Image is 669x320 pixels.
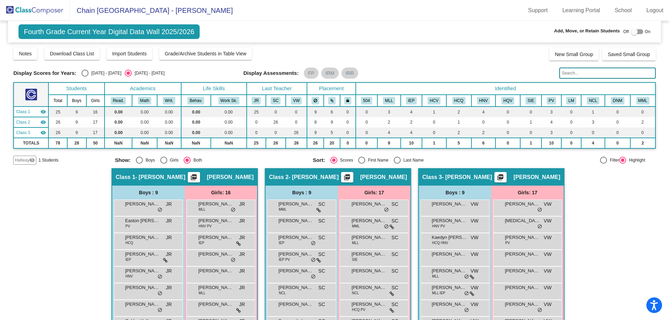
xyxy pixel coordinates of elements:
[324,107,340,117] td: 6
[191,157,202,163] div: Both
[608,52,650,57] span: Saved Small Group
[341,68,358,79] mat-chip: IRR
[125,217,160,224] span: Easton [PERSON_NAME]
[86,107,105,117] td: 16
[247,138,266,148] td: 25
[630,138,655,148] td: 2
[125,224,130,229] span: PV
[307,83,355,95] th: Placement
[561,138,581,148] td: 0
[495,95,520,107] th: Hi Cap - Verbal & Quantitative Qualification
[605,95,630,107] th: Do Not Move
[432,217,467,224] span: [PERSON_NAME]
[557,5,606,16] a: Learning Portal
[157,127,181,138] td: 0.00
[247,83,307,95] th: Last Teacher
[247,127,266,138] td: 0
[645,29,651,35] span: On
[16,130,30,136] span: Class 3
[48,83,105,95] th: Students
[181,127,211,138] td: 0.00
[432,224,445,229] span: HNV PV
[446,127,471,138] td: 2
[105,83,181,95] th: Academics
[16,109,30,115] span: Class 1
[13,70,76,76] span: Display Scores for Years:
[566,97,576,104] button: LM
[505,234,540,241] span: [PERSON_NAME] [PERSON_NAME]
[181,138,211,148] td: NaN
[48,95,67,107] th: Total
[432,240,448,245] span: HCQ HNV
[40,109,46,115] mat-icon: visibility
[211,107,247,117] td: 0.00
[307,127,324,138] td: 9
[70,5,233,16] span: Chain [GEOGRAPHIC_DATA] - [PERSON_NAME]
[520,127,541,138] td: 0
[514,174,560,181] span: [PERSON_NAME]
[352,201,386,208] span: [PERSON_NAME]
[132,117,157,127] td: 0.00
[167,157,179,163] div: Girls
[166,251,172,258] span: JR
[495,127,520,138] td: 0
[166,201,172,208] span: JR
[343,174,351,184] mat-icon: picture_as_pdf
[544,201,552,208] span: VW
[422,107,446,117] td: 1
[630,107,655,117] td: 0
[16,119,30,125] span: Class 2
[266,186,338,200] div: Boys : 9
[125,234,160,241] span: [PERSON_NAME] [PERSON_NAME]
[247,107,266,117] td: 25
[14,107,48,117] td: Jen Robertson - Robertson
[116,174,135,181] span: Class 1
[18,24,200,39] span: Fourth Grade Current Year Digital Data Wall 2025/2026
[611,97,624,104] button: DNM
[470,217,478,225] span: VW
[190,174,198,184] mat-icon: picture_as_pdf
[14,127,48,138] td: Victoria Wright - Wright
[324,117,340,127] td: 9
[67,117,86,127] td: 9
[286,95,307,107] th: Victoria Wright
[401,127,422,138] td: 4
[211,117,247,127] td: 0.00
[422,117,446,127] td: 0
[318,217,325,225] span: SC
[356,95,377,107] th: 504 Plan
[496,174,505,184] mat-icon: picture_as_pdf
[231,207,236,213] span: do_not_disturb_alt
[541,95,561,107] th: Parent Volunteer
[630,127,655,138] td: 0
[279,207,286,212] span: MML
[340,95,356,107] th: Keep with teacher
[318,234,325,241] span: SC
[211,127,247,138] td: 0.00
[67,127,86,138] td: 9
[541,107,561,117] td: 3
[291,97,302,104] button: VW
[166,234,172,241] span: JR
[537,224,542,229] span: do_not_disturb_alt
[111,97,126,104] button: Read.
[428,97,440,104] button: HCV
[641,5,669,16] a: Logout
[544,217,552,225] span: VW
[185,186,257,200] div: Girls: 16
[602,48,655,61] button: Saved Small Group
[198,201,233,208] span: [PERSON_NAME]
[392,234,398,241] span: SC
[318,201,325,208] span: SC
[505,201,540,208] span: [PERSON_NAME]
[157,138,181,148] td: NaN
[318,251,325,258] span: SC
[537,207,542,213] span: do_not_disturb_alt
[384,224,389,229] span: do_not_disturb_alt
[48,107,67,117] td: 25
[352,224,360,229] span: MML
[422,138,446,148] td: 1
[286,107,307,117] td: 0
[377,107,401,117] td: 3
[505,251,540,258] span: [PERSON_NAME]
